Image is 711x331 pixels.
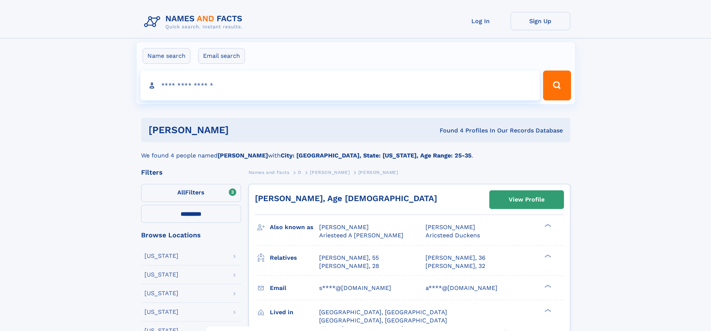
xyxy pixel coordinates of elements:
[334,127,563,135] div: Found 4 Profiles In Our Records Database
[425,224,475,231] span: [PERSON_NAME]
[543,223,552,228] div: ❯
[144,309,178,315] div: [US_STATE]
[543,253,552,258] div: ❯
[543,284,552,288] div: ❯
[270,221,319,234] h3: Also known as
[144,290,178,296] div: [US_STATE]
[141,232,241,238] div: Browse Locations
[255,194,437,203] a: [PERSON_NAME], Age [DEMOGRAPHIC_DATA]
[425,232,480,239] span: Aricsteed Duckens
[425,254,486,262] a: [PERSON_NAME], 36
[177,189,185,196] span: All
[144,253,178,259] div: [US_STATE]
[451,12,511,30] a: Log In
[509,191,545,208] div: View Profile
[310,168,350,177] a: [PERSON_NAME]
[543,71,571,100] button: Search Button
[298,170,302,175] span: D
[319,317,447,324] span: [GEOGRAPHIC_DATA], [GEOGRAPHIC_DATA]
[281,152,471,159] b: City: [GEOGRAPHIC_DATA], State: [US_STATE], Age Range: 25-35
[249,168,290,177] a: Names and Facts
[511,12,570,30] a: Sign Up
[319,309,447,316] span: [GEOGRAPHIC_DATA], [GEOGRAPHIC_DATA]
[141,184,241,202] label: Filters
[319,262,379,270] a: [PERSON_NAME], 28
[198,48,245,64] label: Email search
[144,272,178,278] div: [US_STATE]
[543,308,552,313] div: ❯
[141,169,241,176] div: Filters
[298,168,302,177] a: D
[149,125,334,135] h1: [PERSON_NAME]
[270,282,319,294] h3: Email
[141,142,570,160] div: We found 4 people named with .
[319,232,403,239] span: Ariesteed A [PERSON_NAME]
[490,191,564,209] a: View Profile
[218,152,268,159] b: [PERSON_NAME]
[319,224,369,231] span: [PERSON_NAME]
[270,306,319,319] h3: Lived in
[270,252,319,264] h3: Relatives
[140,71,540,100] input: search input
[425,262,485,270] a: [PERSON_NAME], 32
[319,254,379,262] a: [PERSON_NAME], 55
[358,170,398,175] span: [PERSON_NAME]
[310,170,350,175] span: [PERSON_NAME]
[143,48,190,64] label: Name search
[141,12,249,32] img: Logo Names and Facts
